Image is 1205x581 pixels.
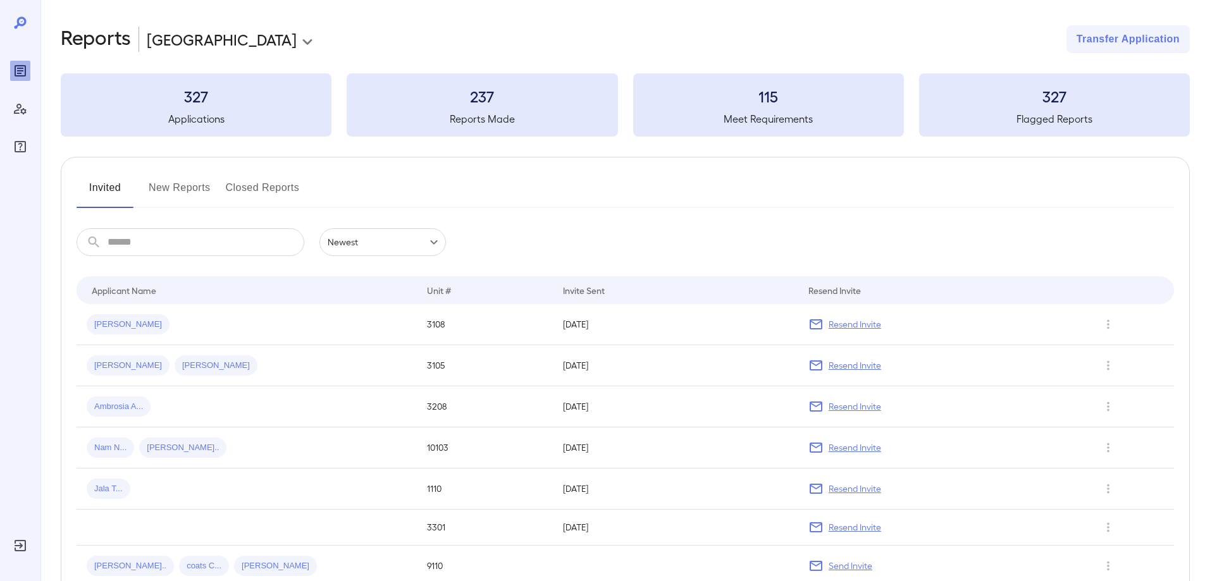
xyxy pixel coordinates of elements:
[77,178,133,208] button: Invited
[829,359,881,372] p: Resend Invite
[427,283,451,298] div: Unit #
[553,468,798,510] td: [DATE]
[347,86,617,106] h3: 237
[87,560,174,572] span: [PERSON_NAME]..
[347,111,617,126] h5: Reports Made
[829,560,872,572] p: Send Invite
[553,510,798,546] td: [DATE]
[87,401,151,413] span: Ambrosia A...
[175,360,257,372] span: [PERSON_NAME]
[139,442,226,454] span: [PERSON_NAME]..
[563,283,605,298] div: Invite Sent
[1098,437,1118,458] button: Row Actions
[553,427,798,468] td: [DATE]
[417,427,553,468] td: 10103
[829,441,881,454] p: Resend Invite
[1098,314,1118,334] button: Row Actions
[1098,517,1118,537] button: Row Actions
[87,319,170,331] span: [PERSON_NAME]
[61,25,131,53] h2: Reports
[149,178,211,208] button: New Reports
[633,111,904,126] h5: Meet Requirements
[829,521,881,534] p: Resend Invite
[829,400,881,413] p: Resend Invite
[234,560,317,572] span: [PERSON_NAME]
[92,283,156,298] div: Applicant Name
[417,304,553,345] td: 3108
[633,86,904,106] h3: 115
[553,345,798,386] td: [DATE]
[417,386,553,427] td: 3208
[553,386,798,427] td: [DATE]
[87,442,134,454] span: Nam N...
[10,99,30,119] div: Manage Users
[1098,479,1118,499] button: Row Actions
[319,228,446,256] div: Newest
[179,560,229,572] span: coats C...
[10,535,30,556] div: Log Out
[61,111,331,126] h5: Applications
[1066,25,1190,53] button: Transfer Application
[61,73,1190,137] summary: 327Applications237Reports Made115Meet Requirements327Flagged Reports
[87,483,130,495] span: Jala T...
[829,318,881,331] p: Resend Invite
[829,482,881,495] p: Resend Invite
[919,86,1190,106] h3: 327
[147,29,297,49] p: [GEOGRAPHIC_DATA]
[10,61,30,81] div: Reports
[417,345,553,386] td: 3105
[226,178,300,208] button: Closed Reports
[808,283,861,298] div: Resend Invite
[417,510,553,546] td: 3301
[1098,556,1118,576] button: Row Actions
[919,111,1190,126] h5: Flagged Reports
[1098,396,1118,417] button: Row Actions
[87,360,170,372] span: [PERSON_NAME]
[417,468,553,510] td: 1110
[553,304,798,345] td: [DATE]
[10,137,30,157] div: FAQ
[61,86,331,106] h3: 327
[1098,355,1118,376] button: Row Actions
